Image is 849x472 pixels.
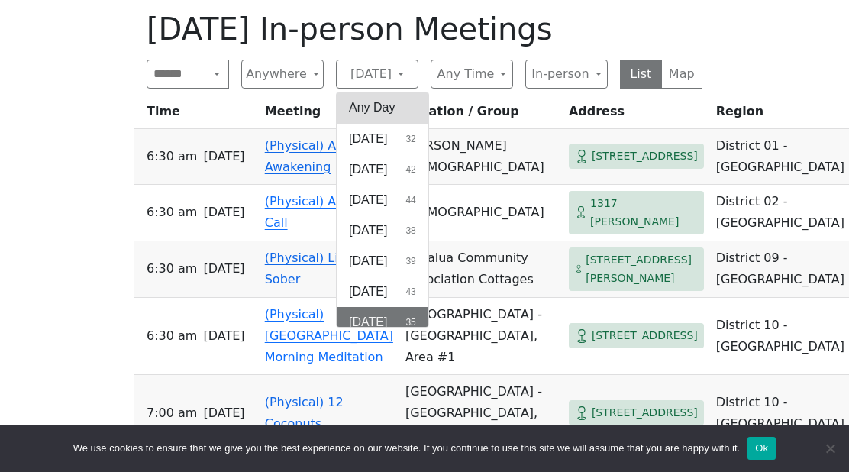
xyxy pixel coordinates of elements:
[399,101,563,129] th: Location / Group
[747,437,776,460] button: Ok
[349,252,387,270] span: [DATE]
[337,276,428,307] button: [DATE]43 results
[265,395,344,431] a: (Physical) 12 Coconuts
[405,254,415,268] span: 39 results
[134,101,259,129] th: Time
[405,193,415,207] span: 44 results
[241,60,324,89] button: Anywhere
[259,101,399,129] th: Meeting
[203,202,244,223] span: [DATE]
[349,221,387,240] span: [DATE]
[399,241,563,298] td: Waialua Community Association Cottages
[147,258,197,280] span: 6:30 AM
[147,325,197,347] span: 6:30 AM
[147,402,197,424] span: 7:00 AM
[265,251,364,286] a: (Physical) Living Sober
[349,283,387,301] span: [DATE]
[203,325,244,347] span: [DATE]
[399,375,563,452] td: [GEOGRAPHIC_DATA] - [GEOGRAPHIC_DATA], Area #1
[586,251,698,288] span: [STREET_ADDRESS][PERSON_NAME]
[405,132,415,146] span: 32 results
[592,326,698,345] span: [STREET_ADDRESS]
[563,101,710,129] th: Address
[147,60,205,89] input: Search
[337,307,428,338] button: [DATE]35 results
[265,194,389,230] a: (Physical) A Wakeup Call
[337,246,428,276] button: [DATE]39 results
[147,11,702,47] h1: [DATE] In-person Meetings
[337,124,428,154] button: [DATE]32 results
[337,92,428,123] button: Any Day
[147,202,197,223] span: 6:30 AM
[147,146,197,167] span: 6:30 AM
[405,163,415,176] span: 42 results
[349,313,387,331] span: [DATE]
[592,403,698,422] span: [STREET_ADDRESS]
[620,60,662,89] button: List
[205,60,229,89] button: Search
[399,185,563,241] td: [DEMOGRAPHIC_DATA]
[399,298,563,375] td: [GEOGRAPHIC_DATA] - [GEOGRAPHIC_DATA], Area #1
[349,191,387,209] span: [DATE]
[661,60,703,89] button: Map
[265,307,393,364] a: (Physical) [GEOGRAPHIC_DATA] Morning Meditation
[349,160,387,179] span: [DATE]
[822,441,838,456] span: No
[203,146,244,167] span: [DATE]
[265,138,391,174] a: (Physical) A Spiritual Awakening
[349,130,387,148] span: [DATE]
[525,60,608,89] button: In-person
[399,129,563,185] td: [PERSON_NAME][DEMOGRAPHIC_DATA]
[203,258,244,280] span: [DATE]
[336,92,429,328] div: [DATE]
[337,154,428,185] button: [DATE]42 results
[405,315,415,329] span: 35 results
[73,441,740,456] span: We use cookies to ensure that we give you the best experience on our website. If you continue to ...
[405,224,415,238] span: 38 results
[592,147,698,166] span: [STREET_ADDRESS]
[405,285,415,299] span: 43 results
[590,194,698,231] span: 1317 [PERSON_NAME]
[337,185,428,215] button: [DATE]44 results
[431,60,513,89] button: Any Time
[337,215,428,246] button: [DATE]38 results
[336,60,418,89] button: [DATE]
[203,402,244,424] span: [DATE]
